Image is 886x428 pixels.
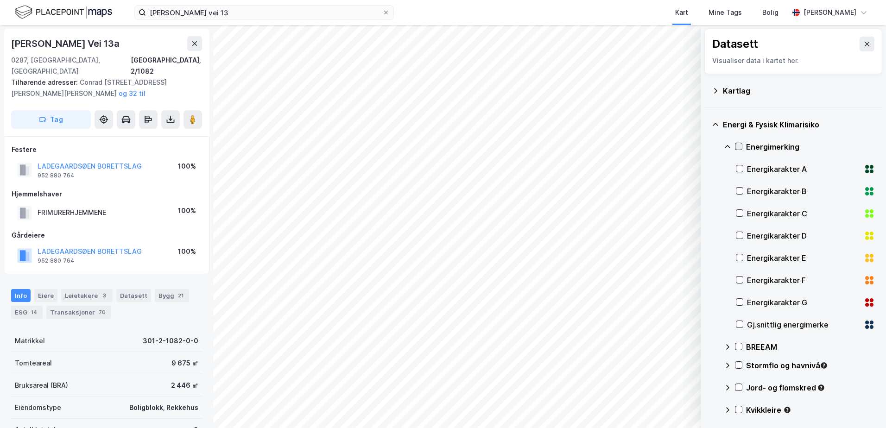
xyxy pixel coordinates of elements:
div: Gj.snittlig energimerke [747,319,860,330]
div: Conrad [STREET_ADDRESS][PERSON_NAME][PERSON_NAME] [11,77,195,99]
div: 952 880 764 [38,172,75,179]
div: 3 [100,291,109,300]
div: Kartlag [723,85,875,96]
div: 14 [29,308,39,317]
div: Eiendomstype [15,402,61,413]
div: Energimerking [746,141,875,152]
div: Energikarakter E [747,252,860,264]
div: 100% [178,161,196,172]
div: Tooltip anchor [817,384,825,392]
div: Boligblokk, Rekkehus [129,402,198,413]
div: Energikarakter A [747,164,860,175]
div: Energikarakter B [747,186,860,197]
div: Info [11,289,31,302]
div: Energikarakter D [747,230,860,241]
div: Festere [12,144,202,155]
div: Eiere [34,289,57,302]
div: Matrikkel [15,335,45,346]
div: [GEOGRAPHIC_DATA], 2/1082 [131,55,202,77]
div: 100% [178,246,196,257]
div: Bolig [762,7,778,18]
div: FRIMURERHJEMMENE [38,207,106,218]
div: Stormflo og havnivå [746,360,875,371]
div: Jord- og flomskred [746,382,875,393]
div: Bruksareal (BRA) [15,380,68,391]
div: Transaksjoner [46,306,111,319]
img: logo.f888ab2527a4732fd821a326f86c7f29.svg [15,4,112,20]
button: Tag [11,110,91,129]
div: BREEAM [746,341,875,352]
div: 21 [176,291,185,300]
div: Tooltip anchor [783,406,791,414]
div: Energikarakter C [747,208,860,219]
div: 9 675 ㎡ [171,358,198,369]
div: Datasett [712,37,758,51]
div: Mine Tags [709,7,742,18]
div: Energi & Fysisk Klimarisiko [723,119,875,130]
div: Energikarakter F [747,275,860,286]
div: 100% [178,205,196,216]
div: Tomteareal [15,358,52,369]
div: 301-2-1082-0-0 [143,335,198,346]
div: 2 446 ㎡ [171,380,198,391]
div: Bygg [155,289,189,302]
div: Hjemmelshaver [12,189,202,200]
div: Leietakere [61,289,113,302]
span: Tilhørende adresser: [11,78,80,86]
div: [PERSON_NAME] [804,7,856,18]
div: Kontrollprogram for chat [840,384,886,428]
div: Energikarakter G [747,297,860,308]
div: Datasett [116,289,151,302]
div: [PERSON_NAME] Vei 13a [11,36,121,51]
div: 70 [97,308,108,317]
input: Søk på adresse, matrikkel, gårdeiere, leietakere eller personer [146,6,382,19]
div: Visualiser data i kartet her. [712,55,874,66]
div: Gårdeiere [12,230,202,241]
div: 952 880 764 [38,257,75,264]
div: Tooltip anchor [820,361,828,370]
div: Kart [675,7,688,18]
div: ESG [11,306,43,319]
div: Kvikkleire [746,404,875,415]
div: 0287, [GEOGRAPHIC_DATA], [GEOGRAPHIC_DATA] [11,55,131,77]
iframe: Chat Widget [840,384,886,428]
